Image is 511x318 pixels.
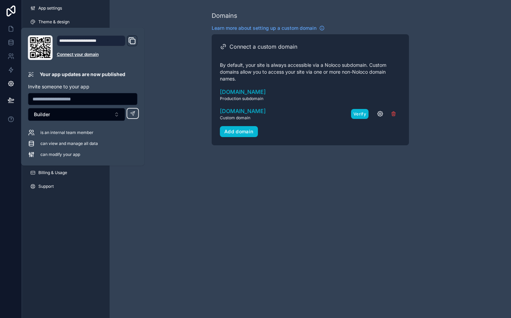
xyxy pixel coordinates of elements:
span: is an internal team member [40,130,94,135]
div: Domains [212,11,237,21]
p: Invite someone to your app [28,83,138,90]
p: Your app updates are now published [40,71,125,78]
div: Add domain [224,129,253,135]
span: Builder [34,111,50,118]
a: App settings [25,3,107,14]
button: Add domain [220,126,258,137]
span: Custom domain [220,115,266,121]
span: can view and manage all data [40,141,98,146]
span: Production subdomain [220,96,401,101]
a: Support [25,181,107,192]
span: Theme & design [38,19,70,25]
div: Domain and Custom Link [57,35,138,60]
button: Select Button [28,108,125,121]
span: Billing & Usage [38,170,67,175]
p: By default, your site is always accessible via a Noloco subdomain. Custom domains allow you to ac... [220,62,401,82]
span: Learn more about setting up a custom domain [212,25,316,32]
a: Learn more about setting up a custom domain [212,25,325,32]
span: Support [38,184,54,189]
a: Theme & design [25,16,107,27]
a: Connect your domain [57,52,138,57]
button: Verify [351,109,369,119]
span: App settings [38,5,62,11]
a: [DOMAIN_NAME] [220,107,266,115]
a: Billing & Usage [25,167,107,178]
span: can modify your app [40,152,80,157]
a: [DOMAIN_NAME] [220,88,401,96]
h2: Connect a custom domain [229,42,297,51]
